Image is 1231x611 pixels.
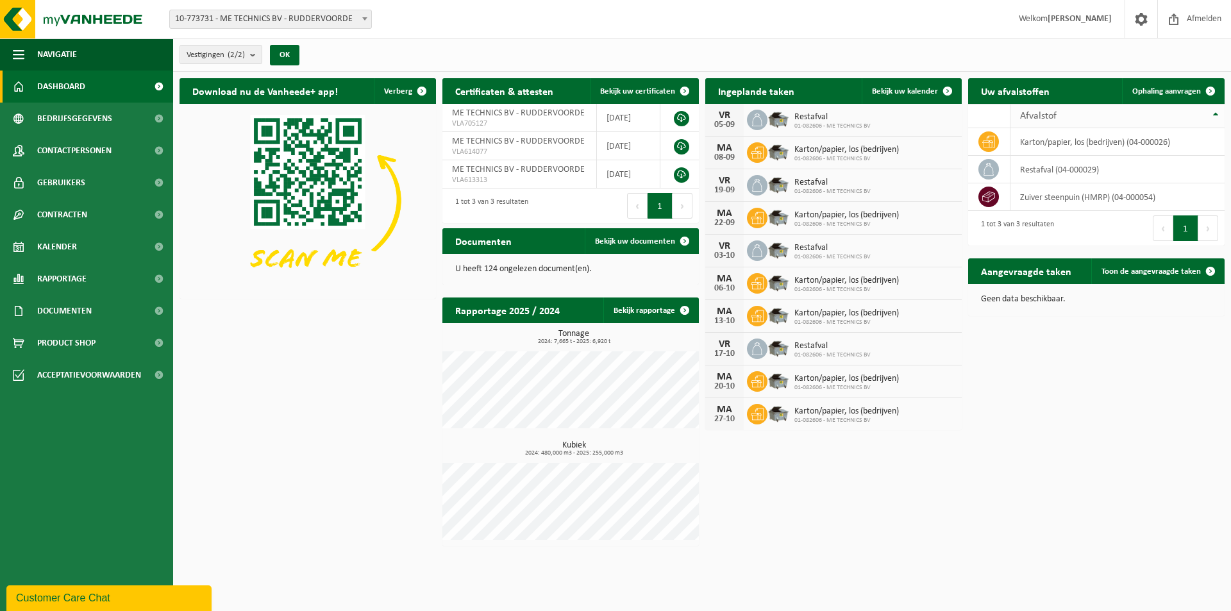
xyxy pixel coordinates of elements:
[452,108,585,118] span: ME TECHNICS BV - RUDDERVOORDE
[1101,267,1201,276] span: Toon de aangevraagde taken
[794,341,871,351] span: Restafval
[794,188,871,196] span: 01-082606 - ME TECHNICS BV
[455,265,686,274] p: U heeft 124 ongelezen document(en).
[712,405,737,415] div: MA
[1122,78,1223,104] a: Ophaling aanvragen
[794,145,899,155] span: Karton/papier, los (bedrijven)
[1198,215,1218,241] button: Next
[452,119,587,129] span: VLA705127
[600,87,675,96] span: Bekijk uw certificaten
[452,147,587,157] span: VLA614077
[37,38,77,71] span: Navigatie
[794,384,899,392] span: 01-082606 - ME TECHNICS BV
[767,304,789,326] img: WB-5000-GAL-GY-01
[794,374,899,384] span: Karton/papier, los (bedrijven)
[767,173,789,195] img: WB-5000-GAL-GY-01
[712,415,737,424] div: 27-10
[872,87,938,96] span: Bekijk uw kalender
[37,103,112,135] span: Bedrijfsgegevens
[712,121,737,130] div: 05-09
[590,78,698,104] a: Bekijk uw certificaten
[270,45,299,65] button: OK
[585,228,698,254] a: Bekijk uw documenten
[767,108,789,130] img: WB-5000-GAL-GY-01
[648,193,673,219] button: 1
[712,176,737,186] div: VR
[1010,183,1225,211] td: zuiver steenpuin (HMRP) (04-000054)
[1173,215,1198,241] button: 1
[981,295,1212,304] p: Geen data beschikbaar.
[169,10,372,29] span: 10-773731 - ME TECHNICS BV - RUDDERVOORDE
[712,143,737,153] div: MA
[1091,258,1223,284] a: Toon de aangevraagde taken
[767,369,789,391] img: WB-5000-GAL-GY-01
[794,112,871,122] span: Restafval
[794,308,899,319] span: Karton/papier, los (bedrijven)
[597,160,660,188] td: [DATE]
[794,155,899,163] span: 01-082606 - ME TECHNICS BV
[37,231,77,263] span: Kalender
[712,349,737,358] div: 17-10
[449,450,699,456] span: 2024: 480,000 m3 - 2025: 255,000 m3
[180,45,262,64] button: Vestigingen(2/2)
[170,10,371,28] span: 10-773731 - ME TECHNICS BV - RUDDERVOORDE
[1048,14,1112,24] strong: [PERSON_NAME]
[794,406,899,417] span: Karton/papier, los (bedrijven)
[452,165,585,174] span: ME TECHNICS BV - RUDDERVOORDE
[452,175,587,185] span: VLA613313
[673,193,692,219] button: Next
[968,258,1084,283] h2: Aangevraagde taken
[228,51,245,59] count: (2/2)
[794,122,871,130] span: 01-082606 - ME TECHNICS BV
[794,178,871,188] span: Restafval
[37,263,87,295] span: Rapportage
[767,206,789,228] img: WB-5000-GAL-GY-01
[627,193,648,219] button: Previous
[767,140,789,162] img: WB-5000-GAL-GY-01
[794,243,871,253] span: Restafval
[712,219,737,228] div: 22-09
[449,330,699,345] h3: Tonnage
[767,402,789,424] img: WB-5000-GAL-GY-01
[180,104,436,296] img: Download de VHEPlus App
[1153,215,1173,241] button: Previous
[712,317,737,326] div: 13-10
[712,274,737,284] div: MA
[794,286,899,294] span: 01-082606 - ME TECHNICS BV
[452,137,585,146] span: ME TECHNICS BV - RUDDERVOORDE
[767,337,789,358] img: WB-5000-GAL-GY-01
[712,251,737,260] div: 03-10
[712,306,737,317] div: MA
[705,78,807,103] h2: Ingeplande taken
[449,192,528,220] div: 1 tot 3 van 3 resultaten
[767,239,789,260] img: WB-5000-GAL-GY-01
[6,583,214,611] iframe: chat widget
[712,339,737,349] div: VR
[442,78,566,103] h2: Certificaten & attesten
[1010,156,1225,183] td: restafval (04-000029)
[712,382,737,391] div: 20-10
[712,372,737,382] div: MA
[1020,111,1057,121] span: Afvalstof
[794,221,899,228] span: 01-082606 - ME TECHNICS BV
[794,253,871,261] span: 01-082606 - ME TECHNICS BV
[37,167,85,199] span: Gebruikers
[597,132,660,160] td: [DATE]
[180,78,351,103] h2: Download nu de Vanheede+ app!
[794,351,871,359] span: 01-082606 - ME TECHNICS BV
[442,228,524,253] h2: Documenten
[374,78,435,104] button: Verberg
[712,284,737,293] div: 06-10
[37,199,87,231] span: Contracten
[442,297,573,322] h2: Rapportage 2025 / 2024
[603,297,698,323] a: Bekijk rapportage
[862,78,960,104] a: Bekijk uw kalender
[794,276,899,286] span: Karton/papier, los (bedrijven)
[449,441,699,456] h3: Kubiek
[712,241,737,251] div: VR
[37,71,85,103] span: Dashboard
[975,214,1054,242] div: 1 tot 3 van 3 resultaten
[597,104,660,132] td: [DATE]
[37,135,112,167] span: Contactpersonen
